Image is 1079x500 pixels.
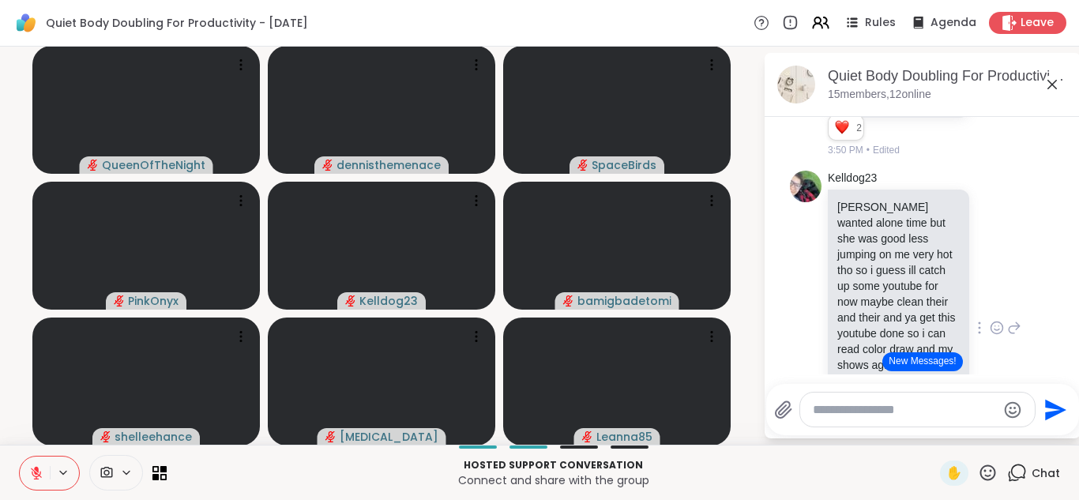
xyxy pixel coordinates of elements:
[1032,465,1060,481] span: Chat
[102,157,205,173] span: QueenOfTheNight
[1003,400,1022,419] button: Emoji picker
[592,157,656,173] span: SpaceBirds
[563,295,574,306] span: audio-muted
[13,9,39,36] img: ShareWell Logomark
[336,157,441,173] span: dennisthemenace
[176,458,930,472] p: Hosted support conversation
[867,143,870,157] span: •
[828,143,863,157] span: 3:50 PM
[345,295,356,306] span: audio-muted
[828,87,931,103] p: 15 members, 12 online
[325,431,336,442] span: audio-muted
[882,352,962,371] button: New Messages!
[856,121,863,135] span: 2
[837,199,960,436] p: [PERSON_NAME] wanted alone time but she was good less jumping on me very hot tho so i guess ill c...
[128,293,179,309] span: PinkOnyx
[1021,15,1054,31] span: Leave
[100,431,111,442] span: audio-muted
[813,402,997,418] textarea: Type your message
[176,472,930,488] p: Connect and share with the group
[828,171,877,186] a: Kelldog23
[777,66,815,103] img: Quiet Body Doubling For Productivity - Tuesday, Sep 09
[930,15,976,31] span: Agenda
[596,429,652,445] span: Leanna85
[829,115,856,141] div: Reaction list
[865,15,896,31] span: Rules
[322,160,333,171] span: audio-muted
[873,143,900,157] span: Edited
[833,122,850,134] button: Reactions: love
[114,295,125,306] span: audio-muted
[46,15,308,31] span: Quiet Body Doubling For Productivity - [DATE]
[88,160,99,171] span: audio-muted
[359,293,418,309] span: Kelldog23
[577,293,671,309] span: bamigbadetomi
[115,429,192,445] span: shelleehance
[828,66,1068,86] div: Quiet Body Doubling For Productivity - [DATE]
[577,160,588,171] span: audio-muted
[946,464,962,483] span: ✋
[340,429,438,445] span: [MEDICAL_DATA]
[790,171,821,202] img: https://sharewell-space-live.sfo3.digitaloceanspaces.com/user-generated/f837f3be-89e4-4695-8841-a...
[582,431,593,442] span: audio-muted
[1036,392,1071,427] button: Send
